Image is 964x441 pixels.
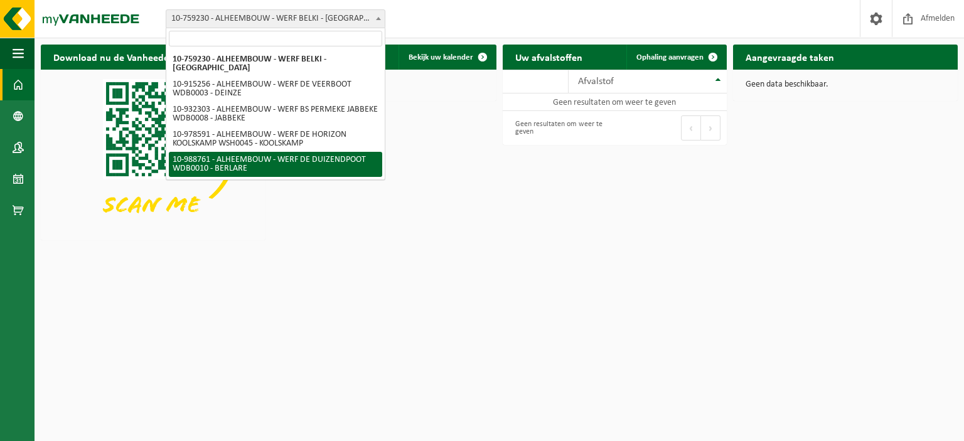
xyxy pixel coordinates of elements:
li: 10-978591 - ALHEEMBOUW - WERF DE HORIZON KOOLSKAMP WSH0045 - KOOLSKAMP [169,127,382,152]
p: Geen data beschikbaar. [746,80,945,89]
h2: Aangevraagde taken [733,45,847,69]
li: 10-759230 - ALHEEMBOUW - WERF BELKI - [GEOGRAPHIC_DATA] [169,51,382,77]
h2: Uw afvalstoffen [503,45,595,69]
span: Afvalstof [578,77,614,87]
li: 10-988761 - ALHEEMBOUW - WERF DE DUIZENDPOOT WDB0010 - BERLARE [169,152,382,177]
a: Bekijk uw kalender [399,45,495,70]
li: 10-915256 - ALHEEMBOUW - WERF DE VEERBOOT WDB0003 - DEINZE [169,77,382,102]
img: Download de VHEPlus App [41,70,265,238]
li: 10-932303 - ALHEEMBOUW - WERF BS PERMEKE JABBEKE WDB0008 - JABBEKE [169,102,382,127]
div: Geen resultaten om weer te geven [509,114,609,142]
td: Geen resultaten om weer te geven [503,93,727,111]
button: Next [701,115,720,141]
h2: Download nu de Vanheede+ app! [41,45,208,69]
span: 10-759230 - ALHEEMBOUW - WERF BELKI - AALST [166,10,385,28]
span: Bekijk uw kalender [409,53,473,61]
a: Ophaling aanvragen [626,45,726,70]
span: 10-759230 - ALHEEMBOUW - WERF BELKI - AALST [166,9,385,28]
span: Ophaling aanvragen [636,53,704,61]
button: Previous [681,115,701,141]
